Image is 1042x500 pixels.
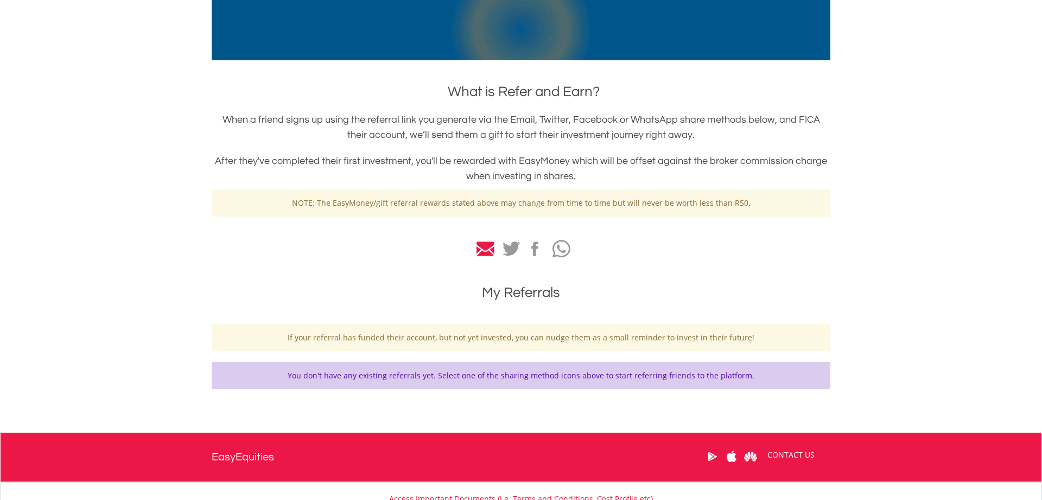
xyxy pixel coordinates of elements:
a: Huawei [741,440,760,473]
p: NOTE: The EasyMoney/gift referral rewards stated above may change from time to time but will neve... [220,198,822,208]
a: Google Play [703,440,722,473]
p: If your referral has funded their account, but not yet invested, you can nudge them as a small re... [220,332,822,343]
h3: When a friend signs up using the referral link you generate via the Email, Twitter, Facebook or W... [212,112,830,143]
h1: My Referrals [212,283,830,302]
h3: After they've completed their first investment, you'll be rewarded with EasyMoney which will be o... [212,154,830,184]
span: What is Refer and Earn? [448,85,600,99]
div: You don't have any existing referrals yet. Select one of the sharing method icons above to start ... [212,362,830,389]
a: EasyEquities [212,433,274,482]
a: Apple [722,440,741,473]
a: CONTACT US [760,440,822,470]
